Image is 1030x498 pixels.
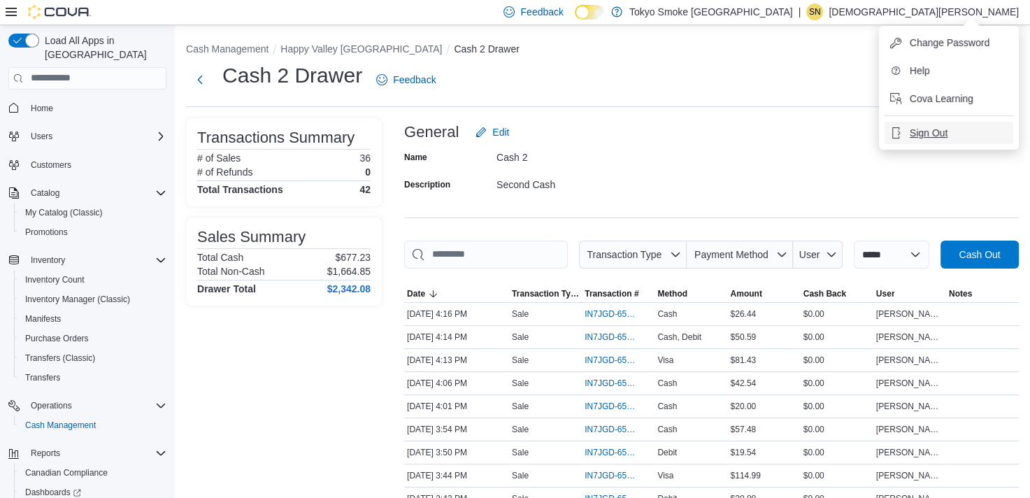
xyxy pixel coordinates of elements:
button: Help [885,59,1013,82]
span: Users [25,128,166,145]
button: Transaction # [582,285,655,302]
p: Sale [512,424,529,435]
span: Dashboards [25,487,81,498]
span: Inventory Manager (Classic) [20,291,166,308]
button: IN7JGD-6594556 [585,421,652,438]
span: Method [657,288,687,299]
a: Home [25,100,59,117]
span: Date [407,288,425,299]
div: $0.00 [801,398,873,415]
span: My Catalog (Classic) [20,204,166,221]
h3: Sales Summary [197,229,306,246]
button: IN7JGD-6594665 [585,352,652,369]
button: Inventory [25,252,71,269]
h3: General [404,124,459,141]
a: My Catalog (Classic) [20,204,108,221]
span: [PERSON_NAME] [876,355,943,366]
p: | [799,3,801,20]
h1: Cash 2 Drawer [222,62,362,90]
button: Happy Valley [GEOGRAPHIC_DATA] [280,43,442,55]
span: $19.54 [730,447,756,458]
h6: Total Cash [197,252,243,263]
span: Amount [730,288,761,299]
span: Promotions [25,227,68,238]
span: IN7JGD-6594673 [585,332,638,343]
span: Transaction Type [512,288,579,299]
button: Home [3,98,172,118]
button: User [873,285,946,302]
input: Dark Mode [575,5,604,20]
span: Payment Method [694,249,768,260]
div: Shiran Norbert [806,3,823,20]
p: $1,664.85 [327,266,371,277]
input: This is a search bar. As you type, the results lower in the page will automatically filter. [404,241,568,269]
a: Canadian Compliance [20,464,113,481]
button: Cova Learning [885,87,1013,110]
button: Notes [946,285,1019,302]
h6: Total Non-Cash [197,266,265,277]
span: Visa [657,470,673,481]
button: Cash Out [940,241,1019,269]
span: Inventory [31,255,65,266]
span: Feedback [393,73,436,87]
span: Manifests [20,311,166,327]
span: Customers [31,159,71,171]
a: Manifests [20,311,66,327]
span: Home [31,103,53,114]
div: $0.00 [801,421,873,438]
a: Transfers [20,369,66,386]
span: Change Password [910,36,989,50]
button: Reports [25,445,66,462]
span: Manifests [25,313,61,325]
div: $0.00 [801,467,873,484]
span: Catalog [25,185,166,201]
span: Debit [657,447,677,458]
button: IN7JGD-6594539 [585,444,652,461]
button: Transfers (Classic) [14,348,172,368]
h3: Transactions Summary [197,129,355,146]
a: Promotions [20,224,73,241]
a: Inventory Manager (Classic) [20,291,136,308]
p: Sale [512,401,529,412]
span: Transaction Type [587,249,661,260]
span: Cash [657,308,677,320]
p: [DEMOGRAPHIC_DATA][PERSON_NAME] [829,3,1019,20]
h6: # of Sales [197,152,241,164]
div: [DATE] 4:14 PM [404,329,509,346]
span: [PERSON_NAME] [876,401,943,412]
span: IN7JGD-6594665 [585,355,638,366]
span: Sign Out [910,126,947,140]
button: Operations [3,396,172,415]
span: Cash [657,424,677,435]
div: $0.00 [801,444,873,461]
button: Date [404,285,509,302]
span: User [876,288,895,299]
span: Home [25,99,166,117]
button: Transaction Type [509,285,582,302]
div: Cash 2 [496,146,684,163]
p: Sale [512,470,529,481]
span: Transfers (Classic) [25,353,95,364]
span: IN7JGD-6594539 [585,447,638,458]
span: [PERSON_NAME] [876,470,943,481]
span: Transfers [20,369,166,386]
p: Sale [512,355,529,366]
span: Inventory Count [20,271,166,288]
span: Cash, Debit [657,332,701,343]
button: Sign Out [885,122,1013,144]
span: Transfers [25,372,60,383]
button: Users [3,127,172,146]
button: Cash 2 Drawer [454,43,519,55]
span: SN [809,3,821,20]
button: IN7JGD-6594678 [585,306,652,322]
a: Customers [25,157,77,173]
p: $677.23 [335,252,371,263]
span: [PERSON_NAME] [876,447,943,458]
button: Manifests [14,309,172,329]
div: Second Cash [496,173,684,190]
h4: Drawer Total [197,283,256,294]
span: Transfers (Classic) [20,350,166,367]
button: IN7JGD-6594630 [585,375,652,392]
a: Inventory Count [20,271,90,288]
h6: # of Refunds [197,166,252,178]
